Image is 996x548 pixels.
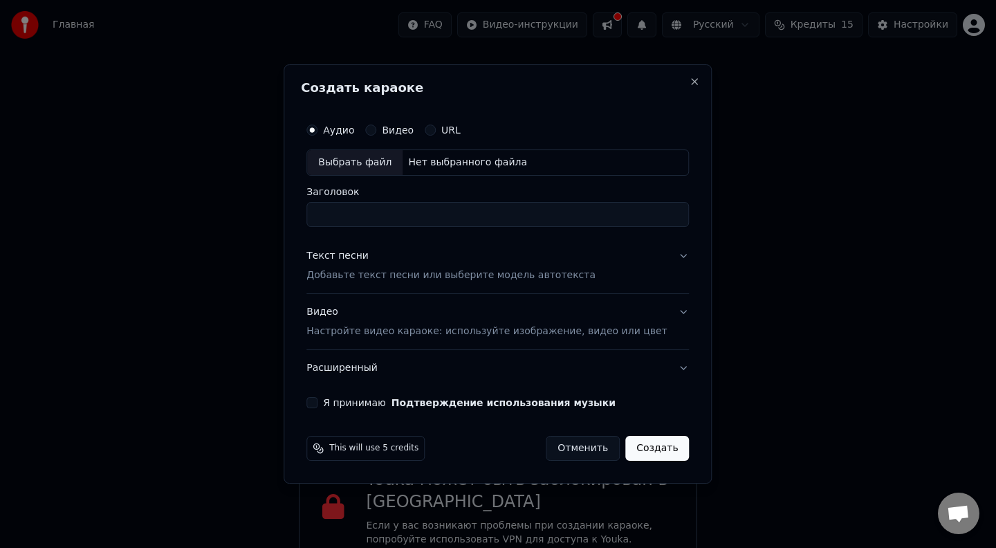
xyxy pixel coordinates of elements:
div: Текст песни [306,249,369,263]
p: Добавьте текст песни или выберите модель автотекста [306,268,596,282]
label: URL [441,125,461,135]
h2: Создать караоке [301,82,694,94]
button: Я принимаю [391,398,616,408]
label: Видео [382,125,414,135]
label: Заголовок [306,187,689,197]
label: Аудио [323,125,354,135]
label: Я принимаю [323,398,616,408]
button: ВидеоНастройте видео караоке: используйте изображение, видео или цвет [306,294,689,349]
button: Текст песниДобавьте текст песни или выберите модель автотекста [306,238,689,293]
p: Настройте видео караоке: используйте изображение, видео или цвет [306,325,667,338]
button: Расширенный [306,350,689,386]
div: Выбрать файл [307,150,403,175]
button: Создать [625,436,689,461]
div: Видео [306,305,667,338]
span: This will use 5 credits [329,443,418,454]
button: Отменить [546,436,620,461]
div: Нет выбранного файла [403,156,533,170]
